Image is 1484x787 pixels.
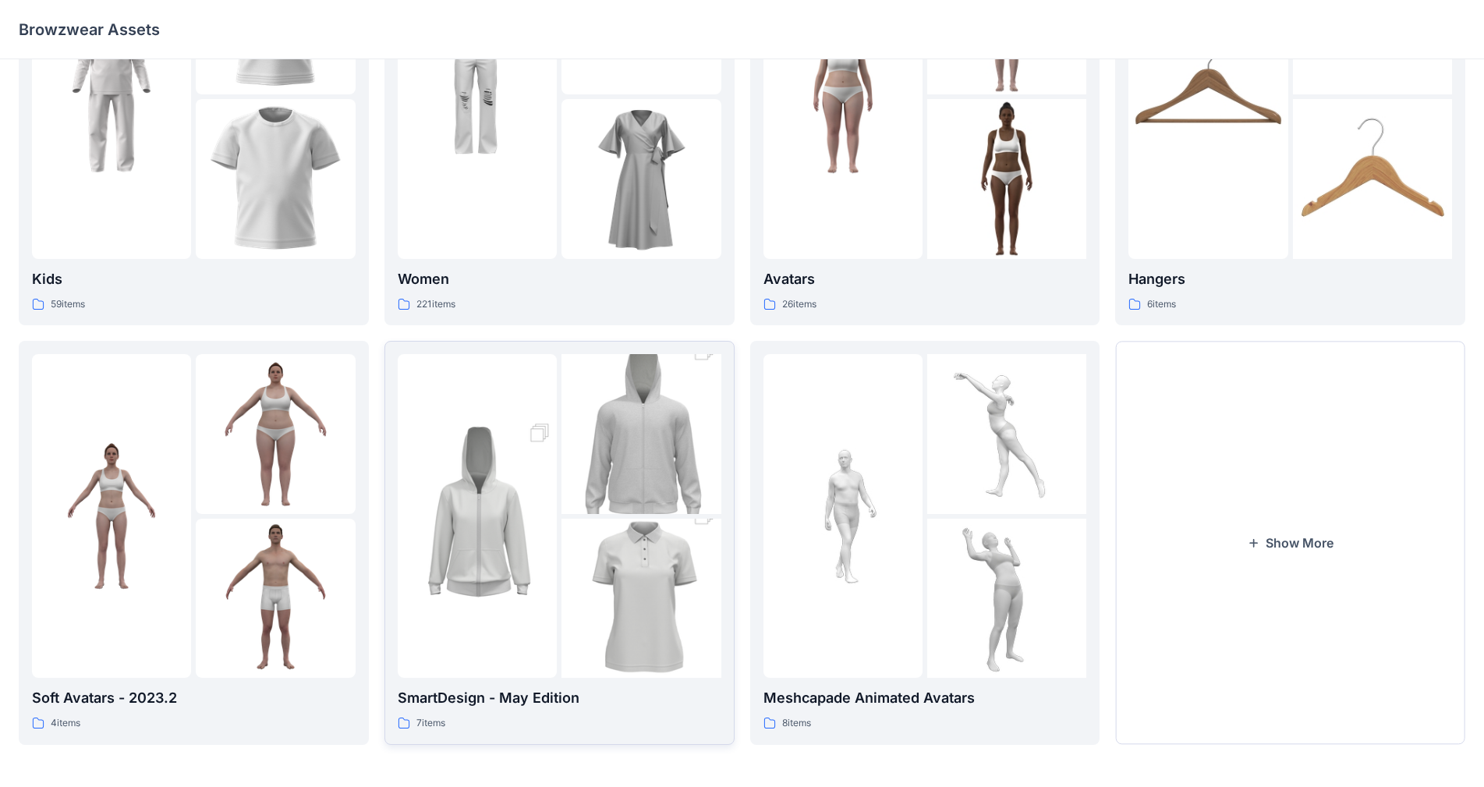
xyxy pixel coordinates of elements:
[561,479,721,718] img: folder 3
[196,99,355,258] img: folder 3
[782,715,811,732] p: 8 items
[51,296,85,313] p: 59 items
[1128,268,1452,290] p: Hangers
[32,17,191,176] img: folder 1
[763,17,923,176] img: folder 1
[398,17,557,176] img: folder 1
[398,687,721,709] p: SmartDesign - May Edition
[763,687,1087,709] p: Meshcapade Animated Avatars
[763,436,923,595] img: folder 1
[927,354,1086,513] img: folder 2
[782,296,816,313] p: 26 items
[19,19,160,41] p: Browzwear Assets
[196,354,355,513] img: folder 2
[416,715,445,732] p: 7 items
[1293,99,1452,258] img: folder 3
[561,99,721,258] img: folder 3
[561,314,721,554] img: folder 2
[750,341,1100,744] a: folder 1folder 2folder 3Meshcapade Animated Avatars8items
[763,268,1087,290] p: Avatars
[416,296,455,313] p: 221 items
[398,268,721,290] p: Women
[1147,296,1176,313] p: 6 items
[384,341,735,744] a: folder 1folder 2folder 3SmartDesign - May Edition7items
[1115,341,1465,744] button: Show More
[19,341,369,744] a: folder 1folder 2folder 3Soft Avatars - 2023.24items
[927,99,1086,258] img: folder 3
[32,436,191,595] img: folder 1
[398,396,557,636] img: folder 1
[1128,17,1287,176] img: folder 1
[927,519,1086,678] img: folder 3
[51,715,80,732] p: 4 items
[32,268,356,290] p: Kids
[196,519,355,678] img: folder 3
[32,687,356,709] p: Soft Avatars - 2023.2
